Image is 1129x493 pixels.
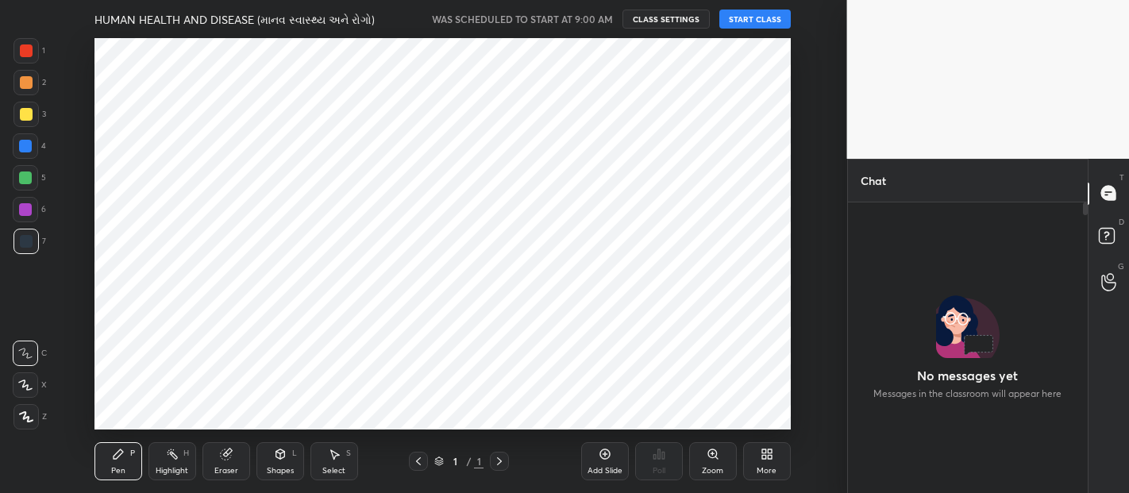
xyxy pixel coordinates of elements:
div: S [346,449,351,457]
div: 6 [13,197,46,222]
button: CLASS SETTINGS [622,10,710,29]
div: L [292,449,297,457]
div: X [13,372,47,398]
p: Chat [848,160,899,202]
div: H [183,449,189,457]
p: D [1119,216,1124,228]
div: Eraser [214,467,238,475]
div: 1 [474,454,484,468]
div: 2 [13,70,46,95]
div: 1 [13,38,45,64]
div: Pen [111,467,125,475]
div: More [757,467,776,475]
div: P [130,449,135,457]
div: 1 [447,456,463,466]
div: 7 [13,229,46,254]
h5: WAS SCHEDULED TO START AT 9:00 AM [432,12,613,26]
p: G [1118,260,1124,272]
div: Z [13,404,47,429]
p: T [1119,171,1124,183]
div: Add Slide [588,467,622,475]
div: Shapes [267,467,294,475]
div: Zoom [702,467,723,475]
div: 5 [13,165,46,191]
button: START CLASS [719,10,791,29]
div: Highlight [156,467,188,475]
div: 3 [13,102,46,127]
div: Select [322,467,345,475]
div: 4 [13,133,46,159]
div: C [13,341,47,366]
h4: HUMAN HEALTH AND DISEASE (માનવ સ્વાસ્થ્ય અને રોગો) [94,12,375,27]
div: / [466,456,471,466]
